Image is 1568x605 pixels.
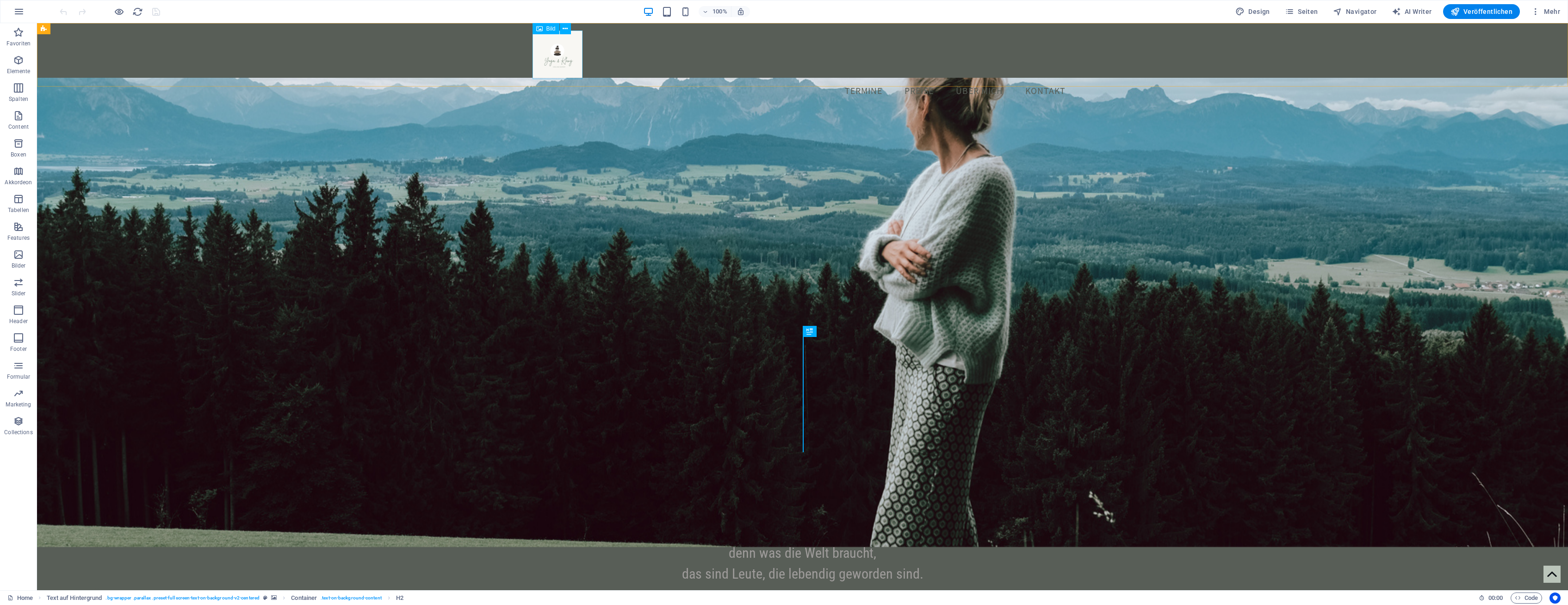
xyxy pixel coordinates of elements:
i: Element verfügt über einen Hintergrund [271,595,277,600]
p: Content [8,123,29,131]
button: Klicke hier, um den Vorschau-Modus zu verlassen [113,6,124,17]
button: Seiten [1281,4,1322,19]
span: Klick zum Auswählen. Doppelklick zum Bearbeiten [396,593,403,604]
span: Design [1235,7,1270,16]
button: Usercentrics [1549,593,1561,604]
span: 00 00 [1488,593,1503,604]
h6: 100% [713,6,727,17]
span: Navigator [1333,7,1377,16]
a: Klick, um Auswahl aufzuheben. Doppelklick öffnet Seitenverwaltung [7,593,33,604]
span: . bg-wrapper .parallax .preset-fullscreen-text-on-background-v2-centered [105,593,260,604]
button: 100% [699,6,731,17]
span: : [1495,594,1496,601]
button: Code [1511,593,1542,604]
button: reload [132,6,143,17]
p: Boxen [11,151,26,158]
i: Dieses Element ist ein anpassbares Preset [263,595,267,600]
span: Code [1515,593,1538,604]
p: Features [7,234,30,242]
button: Design [1232,4,1274,19]
p: Marketing [6,401,31,408]
p: Akkordeon [5,179,32,186]
span: Mehr [1531,7,1560,16]
p: Collections [4,429,32,436]
p: Header [9,318,28,325]
button: Navigator [1329,4,1381,19]
p: Formular [7,373,31,380]
span: Klick zum Auswählen. Doppelklick zum Bearbeiten [291,593,317,604]
i: Seite neu laden [132,6,143,17]
span: AI Writer [1392,7,1432,16]
p: Tabellen [8,206,29,214]
p: Elemente [7,68,31,75]
span: . text-on-background-content [321,593,382,604]
p: Footer [10,345,27,353]
i: Bei Größenänderung Zoomstufe automatisch an das gewählte Gerät anpassen. [737,7,745,16]
span: Seiten [1285,7,1318,16]
p: Favoriten [6,40,31,47]
button: Mehr [1527,4,1564,19]
span: Klick zum Auswählen. Doppelklick zum Bearbeiten [47,593,102,604]
nav: breadcrumb [47,593,404,604]
button: AI Writer [1388,4,1436,19]
p: Slider [12,290,26,297]
span: Veröffentlichen [1450,7,1512,16]
span: Bild [546,26,556,31]
p: Spalten [9,95,28,103]
button: Veröffentlichen [1443,4,1520,19]
div: Design (Strg+Alt+Y) [1232,4,1274,19]
h6: Session-Zeit [1479,593,1503,604]
p: Bilder [12,262,26,269]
